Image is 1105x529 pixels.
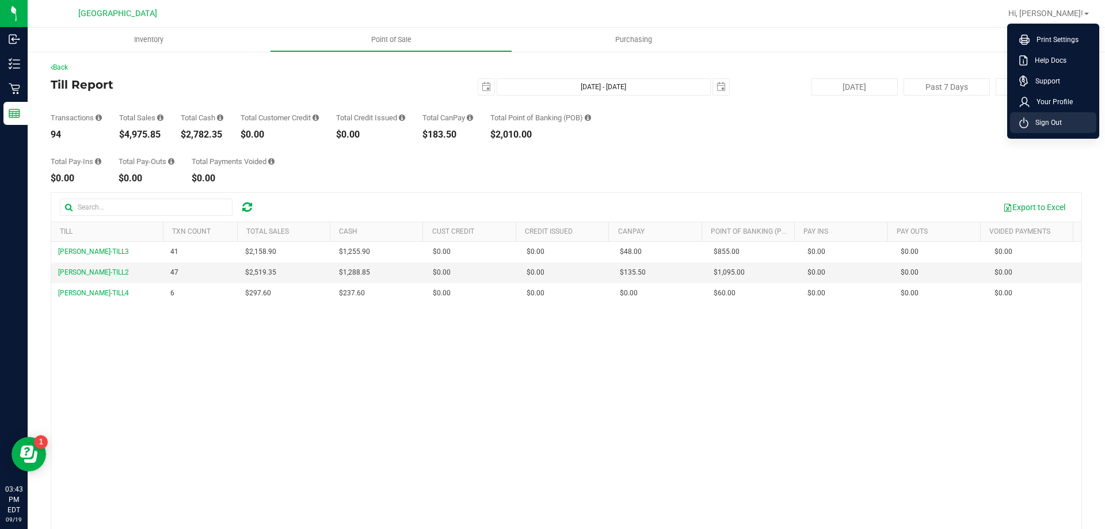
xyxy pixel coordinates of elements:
div: $4,975.85 [119,130,163,139]
span: $0.00 [527,267,544,278]
div: Total Pay-Ins [51,158,101,165]
div: Total Payments Voided [192,158,275,165]
a: Pay Outs [897,227,928,235]
div: $0.00 [241,130,319,139]
inline-svg: Inventory [9,58,20,70]
p: 09/19 [5,515,22,524]
span: $2,158.90 [245,246,276,257]
span: $48.00 [620,246,642,257]
span: $0.00 [527,246,544,257]
span: $855.00 [714,246,740,257]
span: $1,095.00 [714,267,745,278]
span: $1,255.90 [339,246,370,257]
span: Inventory [119,35,179,45]
span: $0.00 [807,288,825,299]
a: Point of Banking (POB) [711,227,792,235]
i: Sum of all cash pay-ins added to tills within the date range. [95,158,101,165]
h4: Till Report [51,78,394,91]
span: $0.00 [901,288,919,299]
div: 94 [51,130,102,139]
span: $1,288.85 [339,267,370,278]
span: 41 [170,246,178,257]
span: Print Settings [1030,34,1079,45]
a: Voided Payments [989,227,1050,235]
a: Purchasing [512,28,755,52]
div: Total Pay-Outs [119,158,174,165]
a: Credit Issued [525,227,573,235]
span: [PERSON_NAME]-TILL2 [58,268,129,276]
span: Support [1028,75,1060,87]
div: $0.00 [119,174,174,183]
span: 47 [170,267,178,278]
iframe: Resource center unread badge [34,435,48,449]
div: $183.50 [422,130,473,139]
i: Sum of all cash pay-outs removed from tills within the date range. [168,158,174,165]
span: $0.00 [433,288,451,299]
inline-svg: Retail [9,83,20,94]
div: Total Sales [119,114,163,121]
span: Purchasing [600,35,668,45]
span: Point of Sale [356,35,427,45]
span: $0.00 [807,246,825,257]
button: Past 30 Days [996,78,1082,96]
span: $0.00 [995,288,1012,299]
button: [DATE] [811,78,898,96]
i: Count of all successful payment transactions, possibly including voids, refunds, and cash-back fr... [96,114,102,121]
span: Help Docs [1028,55,1066,66]
span: $0.00 [620,288,638,299]
button: Past 7 Days [904,78,990,96]
span: $60.00 [714,288,736,299]
a: TXN Count [172,227,211,235]
i: Sum of all voided payment transaction amounts (excluding tips and transaction fees) within the da... [268,158,275,165]
span: $0.00 [995,246,1012,257]
iframe: Resource center [12,437,46,471]
span: [GEOGRAPHIC_DATA] [78,9,157,18]
i: Sum of all successful, non-voided payment transaction amounts (excluding tips and transaction fee... [157,114,163,121]
span: $2,519.35 [245,267,276,278]
a: Pay Ins [803,227,828,235]
a: Cash [339,227,357,235]
span: $0.00 [995,267,1012,278]
span: $237.60 [339,288,365,299]
div: $0.00 [192,174,275,183]
div: $2,782.35 [181,130,223,139]
span: $0.00 [527,288,544,299]
a: Support [1019,75,1092,87]
div: Total Cash [181,114,223,121]
div: Total Point of Banking (POB) [490,114,591,121]
i: Sum of the successful, non-voided point-of-banking payment transaction amounts, both via payment ... [585,114,591,121]
span: select [478,79,494,95]
span: select [713,79,729,95]
p: 03:43 PM EDT [5,484,22,515]
span: [PERSON_NAME]-TILL4 [58,289,129,297]
i: Sum of all successful refund transaction amounts from purchase returns resulting in account credi... [399,114,405,121]
i: Sum of all successful, non-voided cash payment transaction amounts (excluding tips and transactio... [217,114,223,121]
a: Total Sales [246,227,289,235]
div: Total Credit Issued [336,114,405,121]
i: Sum of all successful, non-voided payment transaction amounts using CanPay (as well as manual Can... [467,114,473,121]
inline-svg: Inbound [9,33,20,45]
span: $0.00 [901,246,919,257]
span: $0.00 [433,246,451,257]
span: $297.60 [245,288,271,299]
a: Till [60,227,73,235]
div: Transactions [51,114,102,121]
span: Your Profile [1030,96,1073,108]
div: Total CanPay [422,114,473,121]
a: Back [51,63,68,71]
a: CanPay [618,227,645,235]
div: $2,010.00 [490,130,591,139]
li: Sign Out [1010,112,1096,133]
inline-svg: Reports [9,108,20,119]
i: Sum of all successful, non-voided payment transaction amounts using account credit as the payment... [313,114,319,121]
input: Search... [60,199,233,216]
span: [PERSON_NAME]-TILL3 [58,248,129,256]
a: Cust Credit [432,227,474,235]
div: $0.00 [336,130,405,139]
a: Point of Sale [270,28,512,52]
span: Hi, [PERSON_NAME]! [1008,9,1083,18]
div: $0.00 [51,174,101,183]
div: Total Customer Credit [241,114,319,121]
span: 6 [170,288,174,299]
